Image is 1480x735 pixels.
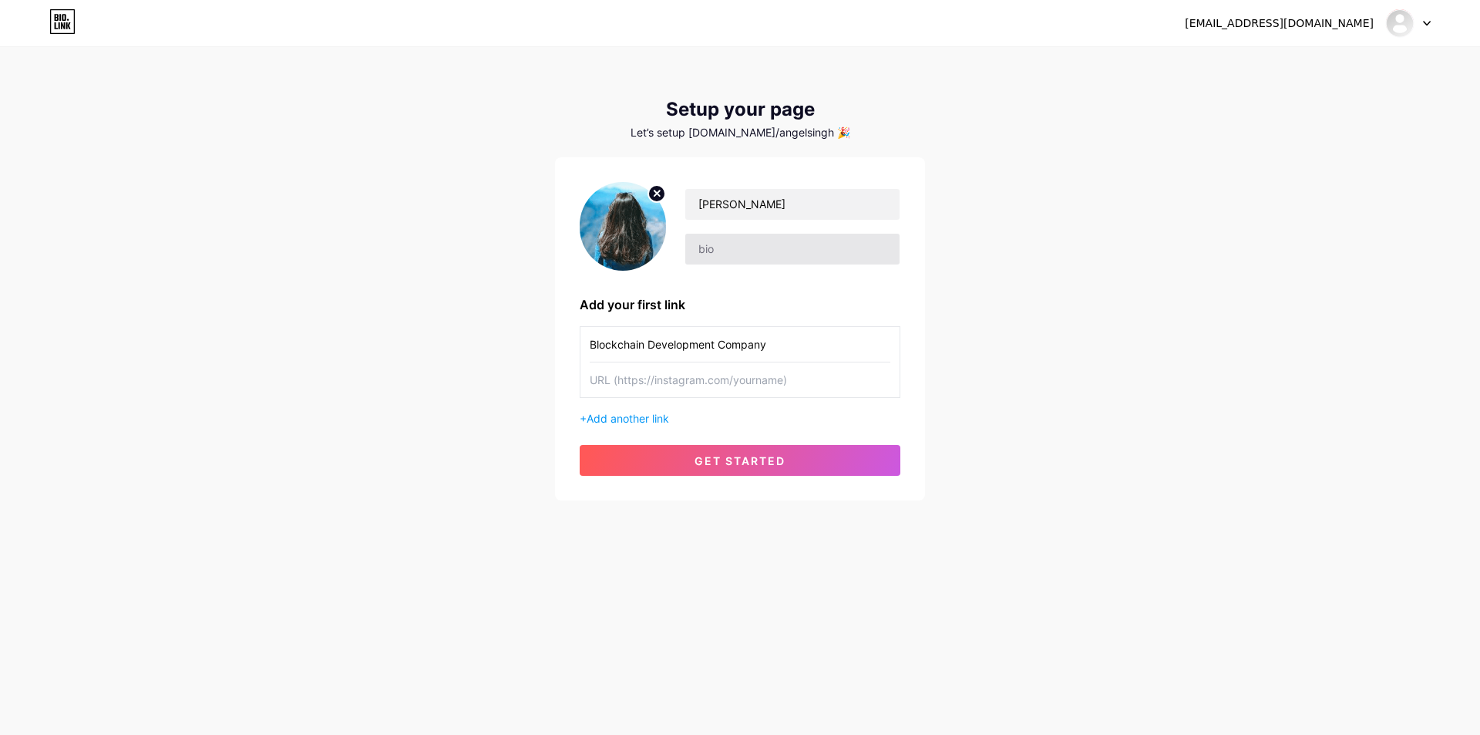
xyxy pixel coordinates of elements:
[580,410,900,427] div: +
[580,182,666,271] img: profile pic
[555,99,925,120] div: Setup your page
[695,454,785,467] span: get started
[685,234,900,265] input: bio
[580,445,900,476] button: get started
[587,412,669,425] span: Add another link
[590,362,890,397] input: URL (https://instagram.com/yourname)
[685,189,900,220] input: Your name
[590,327,890,362] input: Link name (My Instagram)
[580,295,900,314] div: Add your first link
[1185,15,1374,32] div: [EMAIL_ADDRESS][DOMAIN_NAME]
[555,126,925,139] div: Let’s setup [DOMAIN_NAME]/angelsingh 🎉
[1385,8,1414,38] img: angelsingh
